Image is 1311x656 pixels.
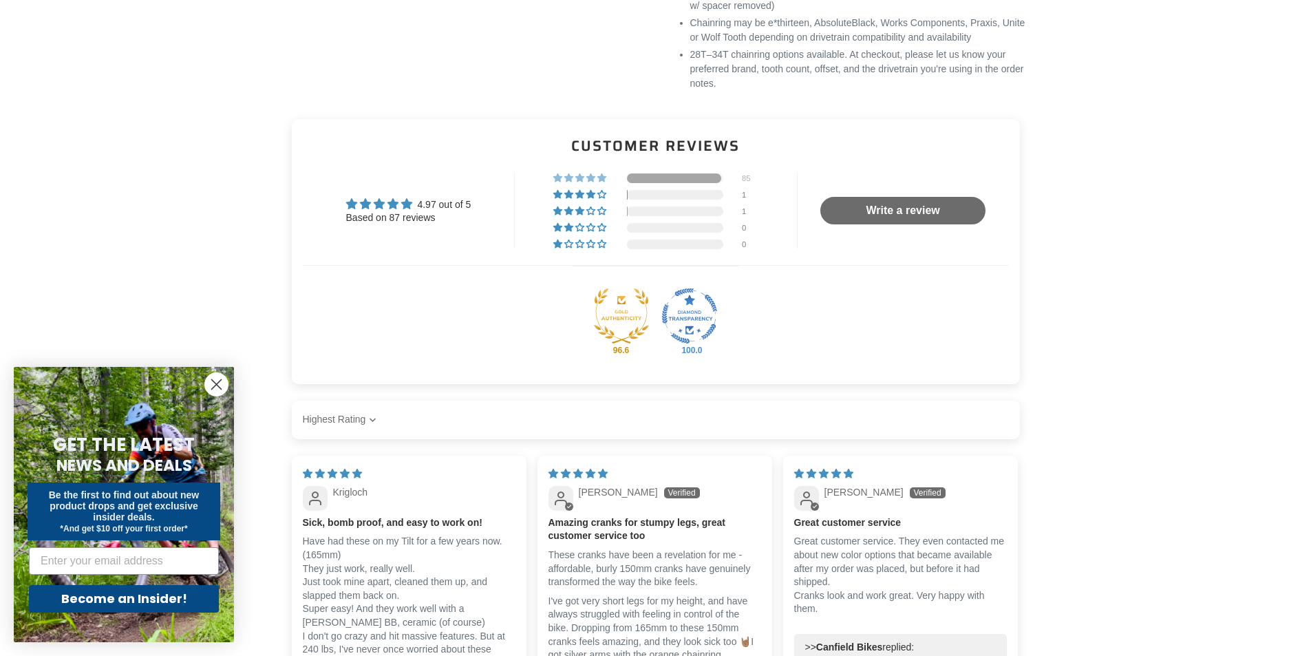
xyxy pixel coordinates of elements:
[742,207,758,216] div: 1
[417,199,471,210] span: 4.97 out of 5
[303,516,515,530] b: Sick, bomb proof, and easy to work on!
[816,642,882,653] b: Canfield Bikes
[594,288,649,348] div: Gold Authentic Shop. At least 95% of published reviews are verified reviews
[594,288,649,343] img: Judge.me Gold Authentic Shop medal
[303,136,1009,156] h2: Customer Reviews
[553,190,608,200] div: 1% (1) reviews with 4 star rating
[333,487,368,498] span: Krigloch
[346,196,471,212] div: Average rating is 4.97 stars
[679,345,701,356] div: 100.0
[579,487,658,498] span: [PERSON_NAME]
[60,524,187,533] span: *And get $10 off your first order*
[742,173,758,183] div: 85
[794,535,1007,616] p: Great customer service. They even contacted me about new color options that became available afte...
[690,47,1031,91] li: 28T–34T chainring options available. At checkout, please let us know your preferred brand, tooth ...
[303,406,380,434] select: Sort dropdown
[794,468,853,479] span: 5 star review
[29,585,219,613] button: Become an Insider!
[805,641,996,655] div: >> replied:
[662,288,717,343] a: Judge.me Diamond Transparent Shop medal 100.0
[346,211,471,225] div: Based on 87 reviews
[820,197,985,224] a: Write a review
[553,173,608,183] div: 98% (85) reviews with 5 star rating
[548,468,608,479] span: 5 star review
[53,432,195,457] span: GET THE LATEST
[49,489,200,522] span: Be the first to find out about new product drops and get exclusive insider deals.
[610,345,632,356] div: 96.6
[548,516,761,543] b: Amazing cranks for stumpy legs, great customer service too
[56,454,192,476] span: NEWS AND DEALS
[690,16,1031,45] li: Chainring may be e*thirteen, AbsoluteBlack, Works Components, Praxis, Unite or Wolf Tooth dependi...
[824,487,904,498] span: [PERSON_NAME]
[29,547,219,575] input: Enter your email address
[594,288,649,343] a: Judge.me Gold Authentic Shop medal 96.6
[548,549,761,589] p: These cranks have been a revelation for me - affordable, burly 150mm cranks have genuinely transf...
[794,516,1007,530] b: Great customer service
[303,468,362,479] span: 5 star review
[204,372,228,396] button: Close dialog
[662,288,717,343] img: Judge.me Diamond Transparent Shop medal
[553,207,608,216] div: 1% (1) reviews with 3 star rating
[662,288,717,348] div: Diamond Transparent Shop. Published 100% of verified reviews received in total
[742,190,758,200] div: 1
